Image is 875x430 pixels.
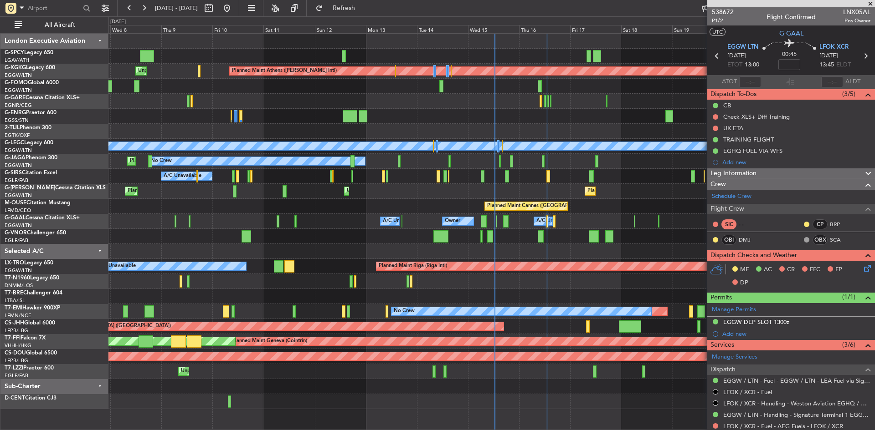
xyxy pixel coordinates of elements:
div: Mon 13 [366,25,417,33]
div: Fri 17 [570,25,621,33]
a: EGGW/LTN [5,147,32,154]
div: Planned Maint Cannes ([GEOGRAPHIC_DATA]) [487,199,595,213]
span: G-LEGC [5,140,24,146]
a: LGAV/ATH [5,57,29,64]
a: BRP [830,220,850,228]
span: CS-JHH [5,320,24,326]
a: T7-LZZIPraetor 600 [5,365,54,371]
a: T7-N1960Legacy 650 [5,275,59,281]
a: LFMN/NCE [5,312,31,319]
span: ELDT [836,61,851,70]
a: G-FOMOGlobal 6000 [5,80,59,86]
div: UK ETA [723,124,743,132]
div: Planned Maint Athens ([PERSON_NAME] Intl) [232,64,337,78]
a: EGSS/STN [5,117,29,124]
a: CS-DOUGlobal 6500 [5,350,57,356]
div: Thu 9 [161,25,212,33]
span: Dispatch Checks and Weather [710,250,797,261]
a: Manage Services [712,353,757,362]
div: Wed 15 [468,25,519,33]
a: M-OUSECitation Mustang [5,200,71,206]
a: LX-TROLegacy 650 [5,260,53,266]
div: TRAINING FLIGHT [723,136,774,143]
span: G-ENRG [5,110,26,116]
a: Schedule Crew [712,192,751,201]
a: SCA [830,236,850,244]
a: LFPB/LBG [5,357,28,364]
span: (1/1) [842,292,855,302]
div: Planned Maint [GEOGRAPHIC_DATA] ([GEOGRAPHIC_DATA]) [587,184,731,198]
div: Planned Maint Geneva (Cointrin) [232,334,307,348]
a: T7-BREChallenger 604 [5,290,62,296]
a: G-ENRGPraetor 600 [5,110,57,116]
div: Add new [722,158,870,166]
div: EGGW DEP SLOT 1300z [723,318,789,326]
a: EGGW/LTN [5,162,32,169]
a: EGGW/LTN [5,192,32,199]
span: LX-TRO [5,260,24,266]
input: --:-- [739,76,761,87]
div: Tue 14 [417,25,468,33]
span: T7-N1960 [5,275,30,281]
span: 00:45 [782,50,797,59]
div: Add new [722,330,870,338]
div: Flight Confirmed [767,12,816,22]
div: EGHQ FUEL VIA WFS [723,147,782,155]
span: G-SIRS [5,170,22,176]
span: [DATE] [819,51,838,61]
span: Dispatch To-Dos [710,89,757,100]
span: 13:00 [745,61,759,70]
div: - - [739,220,759,228]
div: CB [723,101,731,109]
span: G-SPCY [5,50,24,56]
span: G-KGKG [5,65,26,71]
span: T7-EMI [5,305,22,311]
div: A/C Unavailable [536,214,574,228]
button: All Aircraft [10,18,99,32]
a: 2-TIJLPhenom 300 [5,125,51,131]
div: Planned Maint Riga (Riga Intl) [379,259,447,273]
span: ATOT [722,77,737,86]
a: G-LEGCLegacy 600 [5,140,53,146]
a: G-KGKGLegacy 600 [5,65,55,71]
span: D-CENT [5,395,25,401]
span: G-JAGA [5,155,26,161]
span: Leg Information [710,168,757,179]
span: 538672 [712,7,734,17]
a: CS-JHHGlobal 6000 [5,320,55,326]
a: LTBA/ISL [5,297,25,304]
div: Unplanned Maint [GEOGRAPHIC_DATA] (Ataturk) [138,64,253,78]
a: G-VNORChallenger 650 [5,230,66,236]
a: EGTK/OXF [5,132,30,139]
span: (3/5) [842,89,855,99]
a: EGGW / LTN - Handling - Signature Terminal 1 EGGW / LTN [723,411,870,419]
a: EGGW/LTN [5,222,32,229]
span: MF [740,265,749,274]
span: AC [764,265,772,274]
div: A/C Unavailable [164,169,201,183]
span: T7-BRE [5,290,23,296]
div: Sat 11 [263,25,314,33]
span: Flight Crew [710,204,744,214]
span: Crew [710,179,726,190]
div: OBI [721,235,736,245]
span: [DATE] - [DATE] [155,4,198,12]
span: G-GAAL [5,215,26,221]
a: LFMD/CEQ [5,207,31,214]
div: A/C Unavailable [98,259,136,273]
div: Wed 8 [110,25,161,33]
span: CR [787,265,795,274]
span: LFOK XCR [819,43,849,52]
span: G-VNOR [5,230,27,236]
a: EGLF/FAB [5,237,28,244]
a: T7-EMIHawker 900XP [5,305,60,311]
a: G-SPCYLegacy 650 [5,50,53,56]
a: EGNR/CEG [5,102,32,109]
a: LFPB/LBG [5,327,28,334]
span: FFC [810,265,820,274]
span: Dispatch [710,364,736,375]
a: EGGW/LTN [5,267,32,274]
div: OBX [813,235,828,245]
span: P1/2 [712,17,734,25]
span: G-[PERSON_NAME] [5,185,55,191]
